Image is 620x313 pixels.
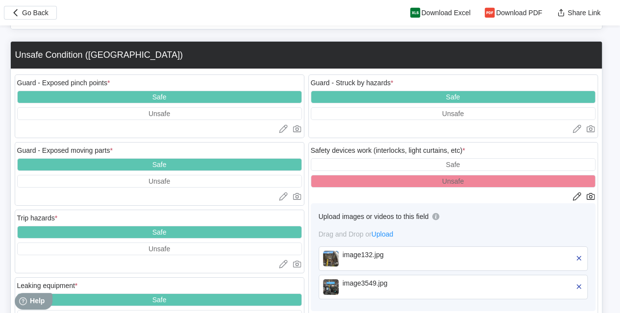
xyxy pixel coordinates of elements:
span: Download Excel [422,9,471,16]
div: Upload images or videos to this field [319,213,429,220]
span: Go Back [22,9,49,16]
div: Safe [446,93,460,101]
div: Leaking equipment [17,282,78,289]
div: Unsafe [149,245,170,253]
div: Safe [152,228,167,236]
button: Download Excel [404,6,478,20]
div: Safe [152,161,167,169]
div: image132.jpg [343,251,455,259]
button: Download PDF [478,6,550,20]
span: Upload [372,230,393,238]
div: Unsafe [149,177,170,185]
div: Guard - Exposed moving parts [17,146,113,154]
div: Unsafe [442,177,464,185]
div: image3549.jpg [343,279,455,287]
button: Share Link [550,6,608,20]
button: Go Back [4,6,57,20]
div: Safe [446,161,460,169]
div: Safety devices work (interlocks, light curtains, etc) [311,146,465,154]
span: Download PDF [496,9,542,16]
div: Safe [152,93,167,101]
div: Unsafe [149,110,170,118]
div: Guard - Struck by hazards [311,79,394,87]
img: image132.jpg [323,251,339,266]
div: Guard - Exposed pinch points [17,79,110,87]
span: Share Link [568,9,600,16]
div: Unsafe Condition ([GEOGRAPHIC_DATA]) [15,50,183,60]
div: Safe [152,296,167,304]
span: Drag and Drop or [319,230,394,238]
img: image3549.jpg [323,279,339,295]
div: Trip hazards [17,214,58,222]
div: Unsafe [442,110,464,118]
